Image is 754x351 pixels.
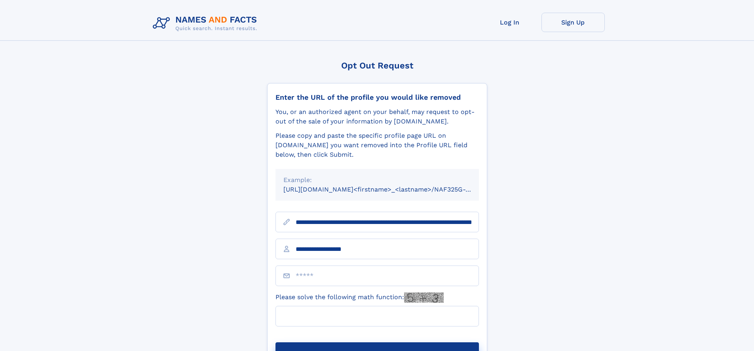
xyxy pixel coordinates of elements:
[283,186,494,193] small: [URL][DOMAIN_NAME]<firstname>_<lastname>/NAF325G-xxxxxxxx
[541,13,605,32] a: Sign Up
[275,93,479,102] div: Enter the URL of the profile you would like removed
[275,131,479,159] div: Please copy and paste the specific profile page URL on [DOMAIN_NAME] you want removed into the Pr...
[275,107,479,126] div: You, or an authorized agent on your behalf, may request to opt-out of the sale of your informatio...
[275,292,444,303] label: Please solve the following math function:
[283,175,471,185] div: Example:
[478,13,541,32] a: Log In
[150,13,264,34] img: Logo Names and Facts
[267,61,487,70] div: Opt Out Request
